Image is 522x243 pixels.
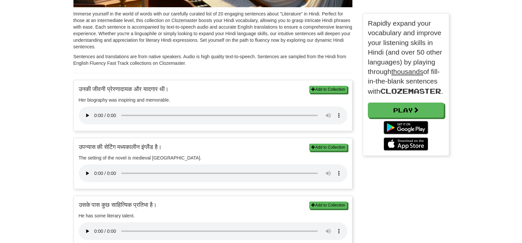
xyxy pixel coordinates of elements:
button: Add to Collection [309,144,347,151]
p: He has some literary talent. [79,212,347,219]
p: Rapidly expand your vocabulary and improve your listening skills in Hindi (and over 50 other lang... [368,18,444,96]
p: Immerse yourself in the world of words with our carefully curated list of 20 engaging sentences a... [73,11,353,50]
p: उपन्यास की सेटिंग मध्यकालीन इंग्लैंड है। [79,143,347,151]
img: Download_on_the_App_Store_Badge_US-UK_135x40-25178aeef6eb6b83b96f5f2d004eda3bffbb37122de64afbaef7... [384,137,428,151]
img: Get it on Google Play [380,118,431,137]
button: Add to Collection [309,86,347,93]
p: उनकी जीवनी प्रेरणादायक और यादगार थी। [79,85,347,93]
p: Her biography was inspiring and memorable. [79,97,347,103]
p: उसके पास कुछ साहित्यिक प्रतिभा है। [79,201,347,209]
span: Clozemaster [380,87,441,95]
p: Sentences and translations are from native speakers. Audio is high quality text-to-speech. Senten... [73,53,353,66]
button: Add to Collection [309,202,347,209]
a: Play [368,103,444,118]
u: thousands [391,68,423,75]
p: The setting of the novel is medieval [GEOGRAPHIC_DATA]. [79,155,347,161]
